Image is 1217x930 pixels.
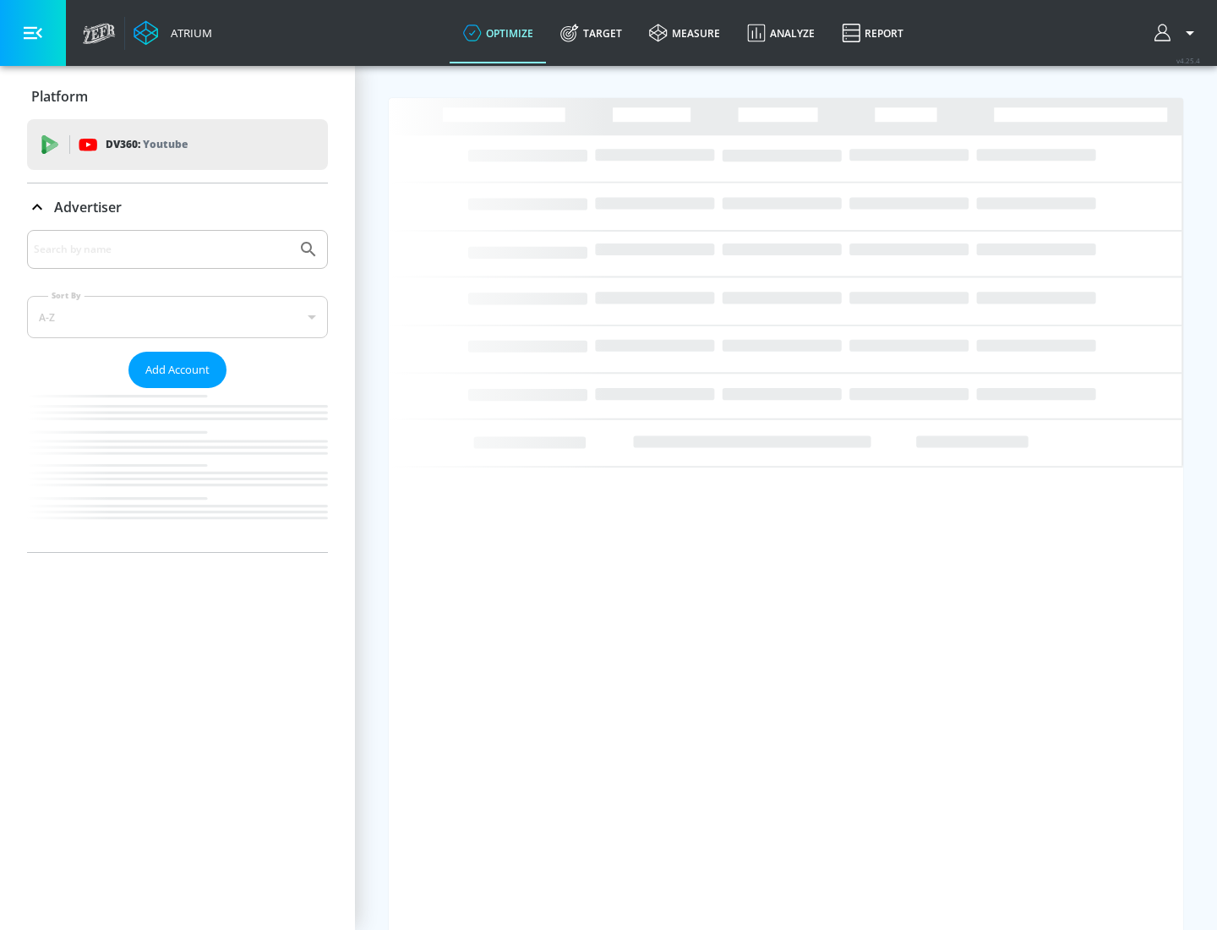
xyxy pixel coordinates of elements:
a: optimize [450,3,547,63]
p: Youtube [143,135,188,153]
div: Atrium [164,25,212,41]
p: Advertiser [54,198,122,216]
a: Atrium [134,20,212,46]
a: Report [828,3,917,63]
button: Add Account [128,352,226,388]
div: DV360: Youtube [27,119,328,170]
div: Advertiser [27,230,328,552]
nav: list of Advertiser [27,388,328,552]
a: Analyze [734,3,828,63]
a: measure [636,3,734,63]
p: DV360: [106,135,188,154]
span: Add Account [145,360,210,380]
input: Search by name [34,238,290,260]
a: Target [547,3,636,63]
span: v 4.25.4 [1176,56,1200,65]
div: Advertiser [27,183,328,231]
div: A-Z [27,296,328,338]
p: Platform [31,87,88,106]
div: Platform [27,73,328,120]
label: Sort By [48,290,85,301]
